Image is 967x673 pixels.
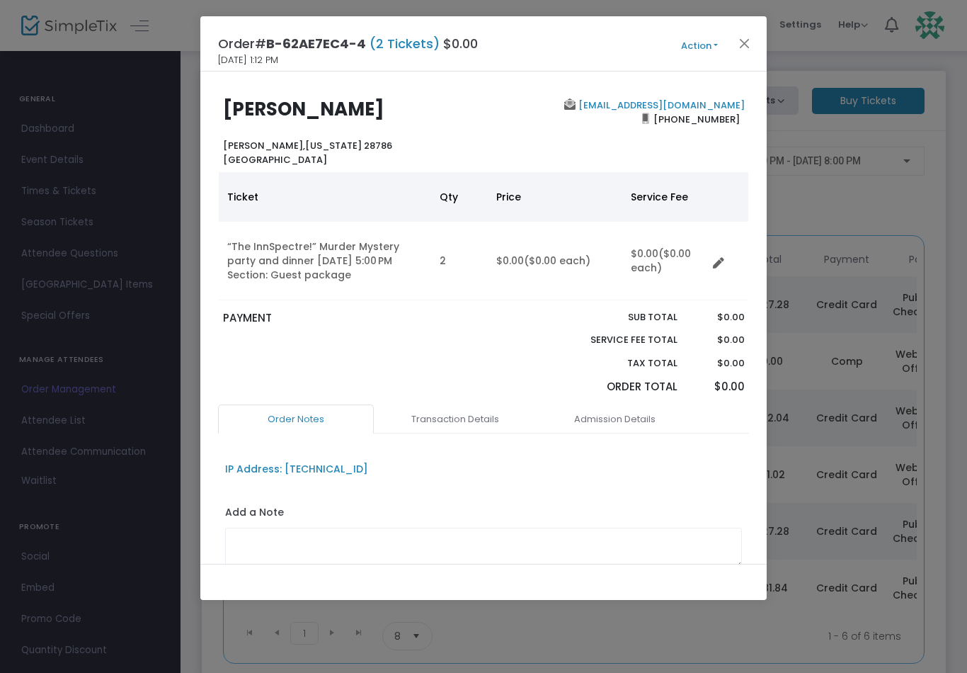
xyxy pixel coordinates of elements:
button: Action [657,38,742,54]
a: [EMAIL_ADDRESS][DOMAIN_NAME] [576,98,745,112]
td: $0.00 [488,222,622,300]
td: 2 [431,222,488,300]
a: Admission Details [537,405,692,434]
p: PAYMENT [223,310,477,327]
span: B-62AE7EC4-4 [266,35,366,52]
b: [PERSON_NAME] [223,96,384,122]
div: Data table [219,172,748,300]
span: (2 Tickets) [366,35,443,52]
span: [PHONE_NUMBER] [649,108,745,130]
p: $0.00 [691,379,744,395]
th: Qty [431,172,488,222]
th: Ticket [219,172,431,222]
p: Tax Total [557,356,677,371]
button: Close [736,34,754,52]
div: IP Address: [TECHNICAL_ID] [225,462,368,477]
p: Order Total [557,379,677,395]
td: “The InnSpectre!” Murder Mystery party and dinner [DATE] 5:00 PM Section: Guest package [219,222,431,300]
th: Price [488,172,622,222]
label: Add a Note [225,505,284,524]
p: Sub total [557,310,677,324]
span: ($0.00 each) [631,247,691,275]
span: ($0.00 each) [524,254,590,268]
p: $0.00 [691,356,744,371]
h4: Order# $0.00 [218,34,478,53]
span: [PERSON_NAME], [223,139,305,152]
b: [US_STATE] 28786 [GEOGRAPHIC_DATA] [223,139,392,166]
th: Service Fee [622,172,707,222]
p: $0.00 [691,310,744,324]
a: Order Notes [218,405,374,434]
span: [DATE] 1:12 PM [218,53,278,67]
p: $0.00 [691,333,744,347]
a: Transaction Details [377,405,533,434]
p: Service Fee Total [557,333,677,347]
td: $0.00 [622,222,707,300]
